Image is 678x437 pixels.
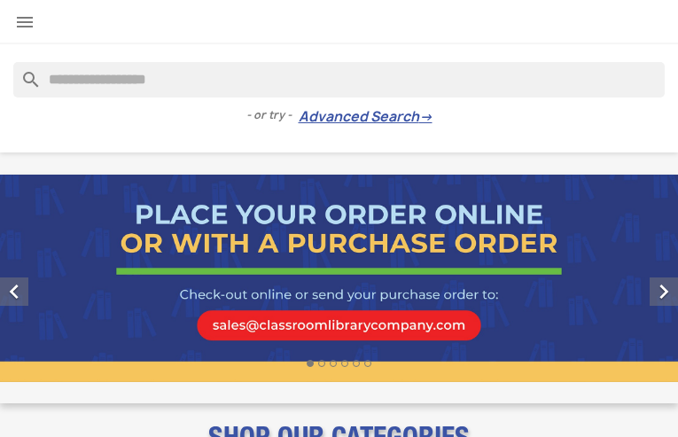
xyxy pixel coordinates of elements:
a: Advanced Search→ [299,108,433,126]
span: → [419,108,433,126]
input: Search [13,62,665,98]
i: search [13,62,35,83]
i:  [14,12,35,33]
span: - or try - [246,106,299,124]
i:  [650,277,678,306]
